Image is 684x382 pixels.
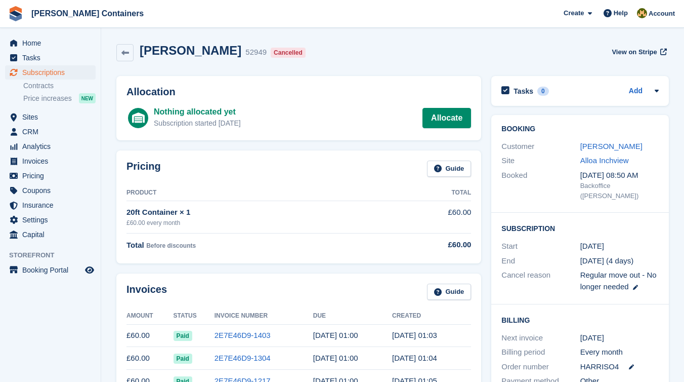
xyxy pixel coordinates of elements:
a: Alloa Inchview [580,156,629,165]
span: Subscriptions [22,65,83,80]
div: [DATE] [580,332,659,344]
div: NEW [79,93,96,103]
a: menu [5,169,96,183]
img: stora-icon-8386f47178a22dfd0bd8f6a31ec36ba5ce8667c1dd55bd0f319d3a0aa187defe.svg [8,6,23,21]
span: Coupons [22,183,83,198]
th: Status [174,308,215,324]
div: Backoffice ([PERSON_NAME]) [580,181,659,201]
a: menu [5,198,96,212]
span: Tasks [22,51,83,65]
span: Price increases [23,94,72,103]
span: Paid [174,354,192,364]
div: Customer [501,141,580,152]
th: Amount [126,308,174,324]
span: Paid [174,331,192,341]
span: Regular move out - No longer needed [580,271,657,291]
a: menu [5,227,96,242]
a: [PERSON_NAME] Containers [27,5,148,22]
td: £60.00 [385,201,472,233]
div: Order number [501,361,580,373]
a: menu [5,36,96,50]
th: Due [313,308,392,324]
a: Preview store [83,264,96,276]
td: £60.00 [126,324,174,347]
h2: Subscription [501,223,659,233]
span: Pricing [22,169,83,183]
a: menu [5,154,96,168]
a: menu [5,125,96,139]
h2: Allocation [126,86,471,98]
span: Create [564,8,584,18]
div: Billing period [501,347,580,358]
span: Insurance [22,198,83,212]
span: Analytics [22,139,83,154]
span: Total [126,241,144,249]
span: Account [649,9,675,19]
div: 20ft Container × 1 [126,207,385,218]
div: End [501,255,580,267]
div: Nothing allocated yet [154,106,241,118]
h2: [PERSON_NAME] [140,44,241,57]
span: Help [614,8,628,18]
span: Settings [22,213,83,227]
a: Guide [427,161,472,177]
a: Guide [427,284,472,300]
h2: Booking [501,125,659,133]
time: 2025-09-06 00:03:16 UTC [392,331,437,339]
div: Cancel reason [501,270,580,292]
span: Sites [22,110,83,124]
a: menu [5,110,96,124]
a: 2E7E46D9-1403 [215,331,271,339]
h2: Invoices [126,284,167,300]
a: menu [5,213,96,227]
a: Price increases NEW [23,93,96,104]
span: Invoices [22,154,83,168]
span: Home [22,36,83,50]
th: Invoice Number [215,308,313,324]
h2: Billing [501,315,659,325]
a: Contracts [23,81,96,91]
a: menu [5,139,96,154]
time: 2025-08-07 00:00:00 UTC [313,354,358,362]
div: Cancelled [271,48,306,58]
a: menu [5,65,96,80]
time: 2024-10-06 00:00:00 UTC [580,241,604,252]
span: Capital [22,227,83,242]
span: View on Stripe [612,47,657,57]
span: Storefront [9,250,101,260]
time: 2025-09-07 00:00:00 UTC [313,331,358,339]
h2: Pricing [126,161,161,177]
div: Next invoice [501,332,580,344]
a: 2E7E46D9-1304 [215,354,271,362]
span: [DATE] (4 days) [580,256,634,265]
img: Ross Watt [637,8,647,18]
h2: Tasks [514,87,533,96]
div: £60.00 [385,239,472,251]
div: £60.00 every month [126,218,385,227]
a: View on Stripe [608,44,669,60]
th: Created [392,308,471,324]
a: menu [5,51,96,65]
span: HARRISO4 [580,361,619,373]
div: Site [501,155,580,167]
span: CRM [22,125,83,139]
span: Before discounts [146,242,196,249]
a: menu [5,183,96,198]
div: Start [501,241,580,252]
td: £60.00 [126,347,174,370]
time: 2025-08-06 00:04:47 UTC [392,354,437,362]
th: Total [385,185,472,201]
a: [PERSON_NAME] [580,142,643,150]
div: 52949 [245,47,267,58]
div: Subscription started [DATE] [154,118,241,129]
a: Add [629,86,643,97]
span: Booking Portal [22,263,83,277]
div: Every month [580,347,659,358]
div: [DATE] 08:50 AM [580,170,659,181]
a: Allocate [422,108,471,128]
a: menu [5,263,96,277]
div: Booked [501,170,580,201]
div: 0 [537,87,549,96]
th: Product [126,185,385,201]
